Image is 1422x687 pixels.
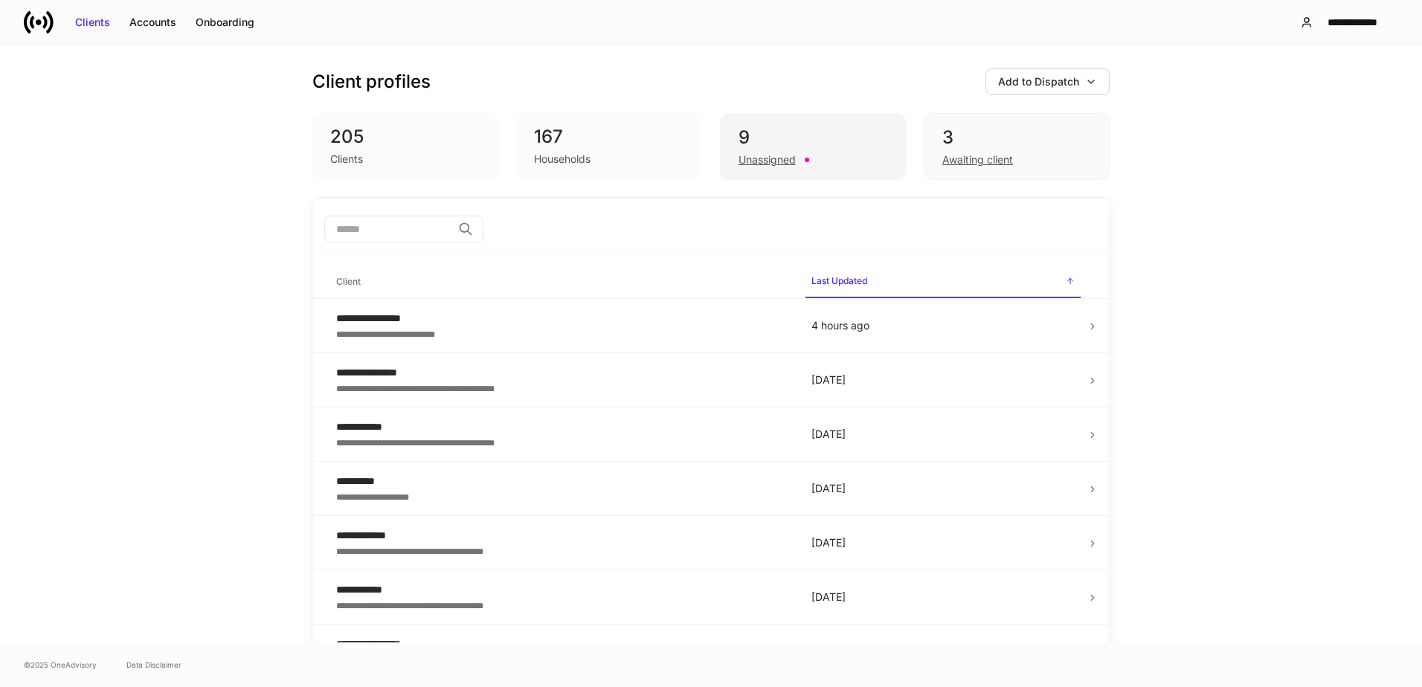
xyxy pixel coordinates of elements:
[75,15,110,30] div: Clients
[336,274,361,288] h6: Client
[998,74,1079,89] div: Add to Dispatch
[330,152,363,167] div: Clients
[985,68,1110,95] button: Add to Dispatch
[942,126,1091,149] div: 3
[534,125,684,149] div: 167
[126,659,181,671] a: Data Disclaimer
[534,152,591,167] div: Households
[811,427,1075,442] p: [DATE]
[739,126,887,149] div: 9
[805,266,1081,298] span: Last Updated
[312,70,431,94] h3: Client profiles
[330,267,794,297] span: Client
[129,15,176,30] div: Accounts
[65,10,120,34] button: Clients
[811,274,867,288] h6: Last Updated
[811,481,1075,496] p: [DATE]
[811,590,1075,604] p: [DATE]
[811,318,1075,333] p: 4 hours ago
[120,10,186,34] button: Accounts
[720,113,906,180] div: 9Unassigned
[186,10,264,34] button: Onboarding
[924,113,1110,180] div: 3Awaiting client
[739,152,796,167] div: Unassigned
[942,152,1013,167] div: Awaiting client
[811,535,1075,550] p: [DATE]
[330,125,480,149] div: 205
[811,372,1075,387] p: [DATE]
[196,15,254,30] div: Onboarding
[24,659,97,671] span: © 2025 OneAdvisory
